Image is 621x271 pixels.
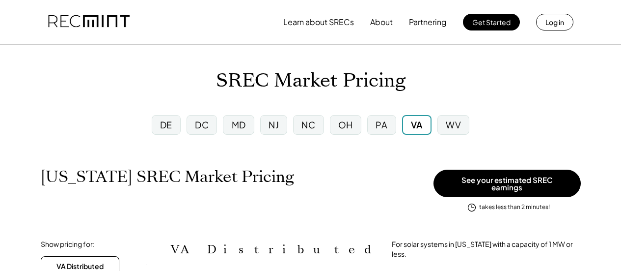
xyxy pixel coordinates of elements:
[269,119,279,131] div: NJ
[479,203,550,211] div: takes less than 2 minutes!
[370,12,393,32] button: About
[338,119,353,131] div: OH
[433,170,581,197] button: See your estimated SREC earnings
[392,240,581,259] div: For solar systems in [US_STATE] with a capacity of 1 MW or less.
[232,119,246,131] div: MD
[411,119,423,131] div: VA
[160,119,172,131] div: DE
[216,69,405,92] h1: SREC Market Pricing
[171,242,377,257] h2: VA Distributed
[283,12,354,32] button: Learn about SRECs
[409,12,447,32] button: Partnering
[301,119,315,131] div: NC
[41,167,294,186] h1: [US_STATE] SREC Market Pricing
[536,14,573,30] button: Log in
[446,119,461,131] div: WV
[463,14,520,30] button: Get Started
[48,5,130,39] img: recmint-logotype%403x.png
[41,240,95,249] div: Show pricing for:
[195,119,209,131] div: DC
[376,119,387,131] div: PA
